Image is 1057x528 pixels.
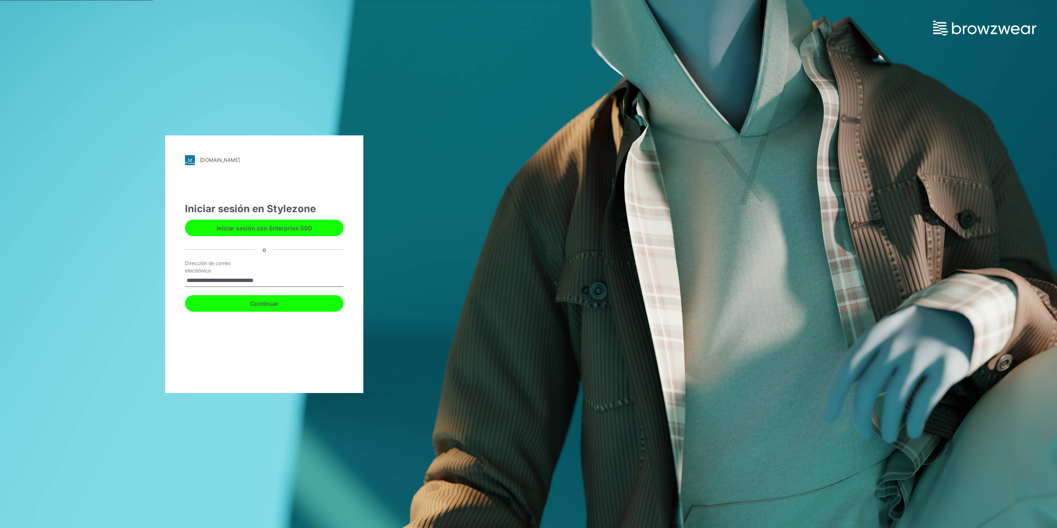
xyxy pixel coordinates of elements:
font: Iniciar sesión en Stylezone [185,203,316,215]
font: Continuar [250,300,279,307]
font: Iniciar sesión con Enterprise SSO [217,225,312,232]
img: browzwear-logo.e42bd6dac1945053ebaf764b6aa21510.svg [933,21,1036,36]
a: [DOMAIN_NAME] [185,155,344,165]
font: [DOMAIN_NAME] [200,157,240,163]
button: Iniciar sesión con Enterprise SSO [185,220,344,236]
img: stylezone-logo.562084cfcfab977791bfbf7441f1a819.svg [185,155,195,165]
button: Continuar [185,295,344,312]
font: Dirección de correo electrónico [185,260,230,274]
font: o [263,246,266,253]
